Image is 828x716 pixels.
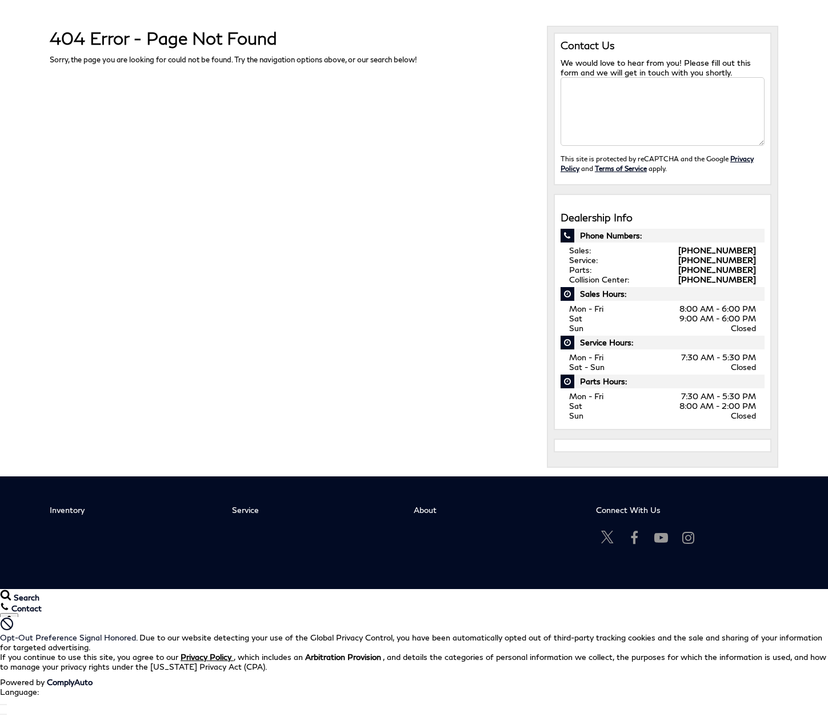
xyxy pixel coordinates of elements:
span: Collision Center: [569,275,629,284]
a: Privacy Policy [181,652,234,662]
span: Contact [11,603,42,613]
span: Mon - Fri [569,391,603,401]
a: [PHONE_NUMBER] [678,255,756,265]
span: We would love to hear from you! Please fill out this form and we will get in touch with you shortly. [561,58,751,77]
span: 9:00 AM - 6:00 PM [679,313,756,323]
h3: Dealership Info [561,212,765,224]
a: Open Instagram in a new window [677,526,699,549]
span: 8:00 AM - 2:00 PM [679,401,756,411]
a: Open Facebook in a new window [623,526,646,549]
span: Service Hours: [561,336,765,349]
a: Privacy Policy [561,154,754,172]
a: [PHONE_NUMBER] [678,245,756,255]
span: Sun [569,323,583,333]
span: Sales Hours: [561,287,765,301]
span: Search [14,592,39,602]
span: Sun [569,411,583,420]
span: Closed [731,362,756,372]
span: Phone Numbers: [561,229,765,242]
small: This site is protected by reCAPTCHA and the Google and apply. [561,154,754,172]
a: Open Twitter in a new window [596,526,619,549]
span: Mon - Fri [569,352,603,362]
h3: Contact Us [561,39,765,52]
span: Closed [731,323,756,333]
a: Open Youtube-play in a new window [650,526,673,549]
div: Sorry, the page you are looking for could not be found. Try the navigation options above, or our ... [41,17,538,78]
span: Connect With Us [596,505,761,515]
span: Service [232,505,397,515]
span: Sat [569,401,582,411]
a: [PHONE_NUMBER] [678,265,756,275]
span: 7:30 AM - 5:30 PM [681,352,756,362]
a: ComplyAuto [47,677,93,687]
a: [PHONE_NUMBER] [678,275,756,284]
span: Parts: [569,265,591,275]
span: Sat [569,313,582,323]
strong: Arbitration Provision [305,652,381,662]
span: Parts Hours: [561,375,765,388]
span: Sales: [569,245,591,255]
u: Privacy Policy [181,652,231,662]
span: 8:00 AM - 6:00 PM [679,304,756,313]
a: Terms of Service [595,164,647,172]
span: About [414,505,579,515]
h1: 404 Error - Page Not Found [50,29,529,47]
span: Inventory [50,505,215,515]
span: 7:30 AM - 5:30 PM [681,391,756,401]
span: Closed [731,411,756,420]
span: Sat - Sun [569,362,605,372]
span: Service: [569,255,598,265]
span: Mon - Fri [569,304,603,313]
